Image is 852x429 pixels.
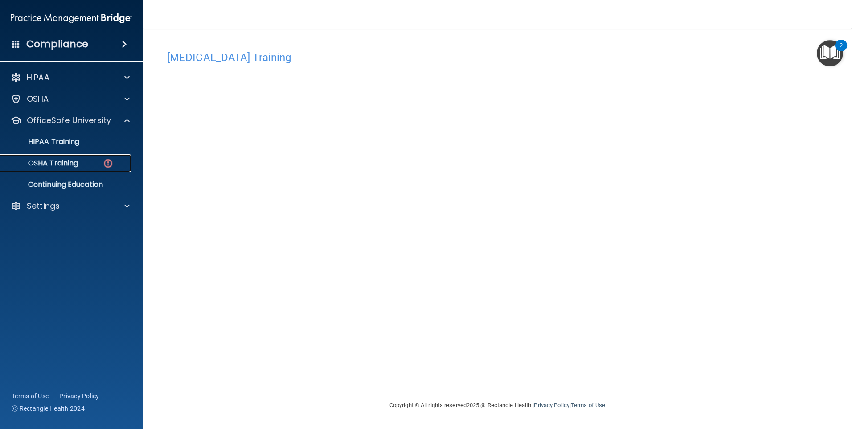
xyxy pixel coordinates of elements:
a: Settings [11,201,130,211]
div: Copyright © All rights reserved 2025 @ Rectangle Health | | [335,391,660,420]
a: Privacy Policy [534,402,569,408]
div: 2 [840,45,843,57]
p: OfficeSafe University [27,115,111,126]
span: Ⓒ Rectangle Health 2024 [12,404,85,413]
a: Terms of Use [571,402,605,408]
h4: [MEDICAL_DATA] Training [167,52,827,63]
a: Terms of Use [12,392,49,400]
a: HIPAA [11,72,130,83]
img: danger-circle.6113f641.png [102,158,114,169]
h4: Compliance [26,38,88,50]
p: Settings [27,201,60,211]
iframe: covid-19 [167,68,613,342]
a: OSHA [11,94,130,104]
button: Open Resource Center, 2 new notifications [817,40,843,66]
a: Privacy Policy [59,392,99,400]
p: OSHA Training [6,159,78,168]
p: Continuing Education [6,180,127,189]
a: OfficeSafe University [11,115,130,126]
p: HIPAA Training [6,137,79,146]
p: OSHA [27,94,49,104]
img: PMB logo [11,9,132,27]
p: HIPAA [27,72,49,83]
